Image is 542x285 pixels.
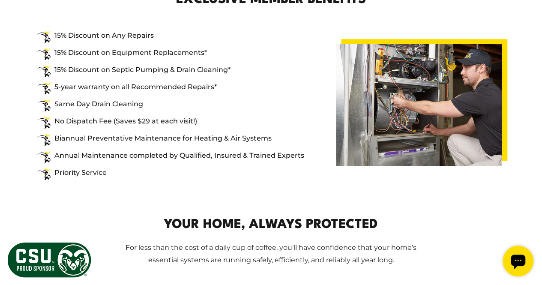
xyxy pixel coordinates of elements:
h2: Your Home, Always Protected [21,216,522,235]
img: Lion Care Club [336,39,507,165]
li: 5-year warranty on all Recommended Repairs* [37,82,305,92]
li: Priority Service [37,168,305,178]
p: For less than the cost of a daily cup of coffee, you’ll have confidence that your home’s essentia... [111,238,432,270]
li: 15% Discount on Septic Pumping & Drain Cleaning* [37,65,305,75]
li: No Dispatch Fee (Saves $29 at each visit!) [37,116,305,126]
li: 15% Discount on Equipment Replacements* [37,48,305,58]
li: Annual Maintenance completed by Qualified, Insured & Trained Experts [37,150,305,161]
li: Biannual Preventative Maintenance for Heating & Air Systems [37,133,305,144]
div: Open chat widget [3,3,34,34]
li: 15% Discount on Any Repairs [37,30,305,41]
img: CSU Sponsor Badge [6,241,92,279]
li: Same Day Drain Cleaning [37,99,305,109]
